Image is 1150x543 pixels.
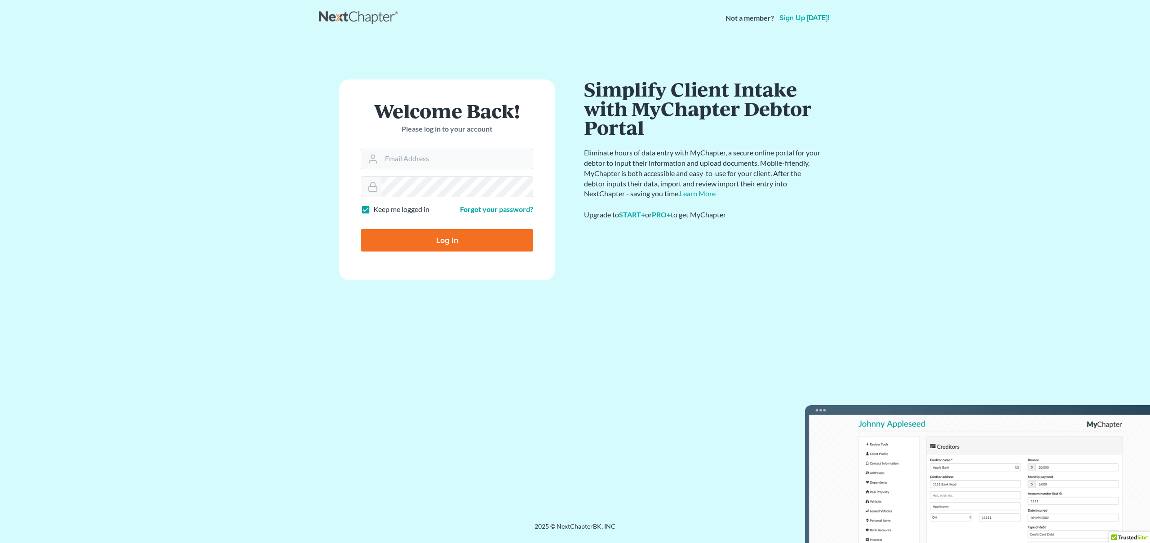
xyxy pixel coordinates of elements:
[361,229,533,252] input: Log In
[361,101,533,120] h1: Welcome Back!
[652,210,671,219] a: PRO+
[778,14,831,22] a: Sign up [DATE]!
[381,149,533,169] input: Email Address
[584,148,822,199] p: Eliminate hours of data entry with MyChapter, a secure online portal for your debtor to input the...
[319,522,831,538] div: 2025 © NextChapterBK, INC
[373,204,429,215] label: Keep me logged in
[361,124,533,134] p: Please log in to your account
[619,210,645,219] a: START+
[584,79,822,137] h1: Simplify Client Intake with MyChapter Debtor Portal
[584,210,822,220] div: Upgrade to or to get MyChapter
[460,205,533,213] a: Forgot your password?
[725,13,774,23] strong: Not a member?
[680,189,716,198] a: Learn More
